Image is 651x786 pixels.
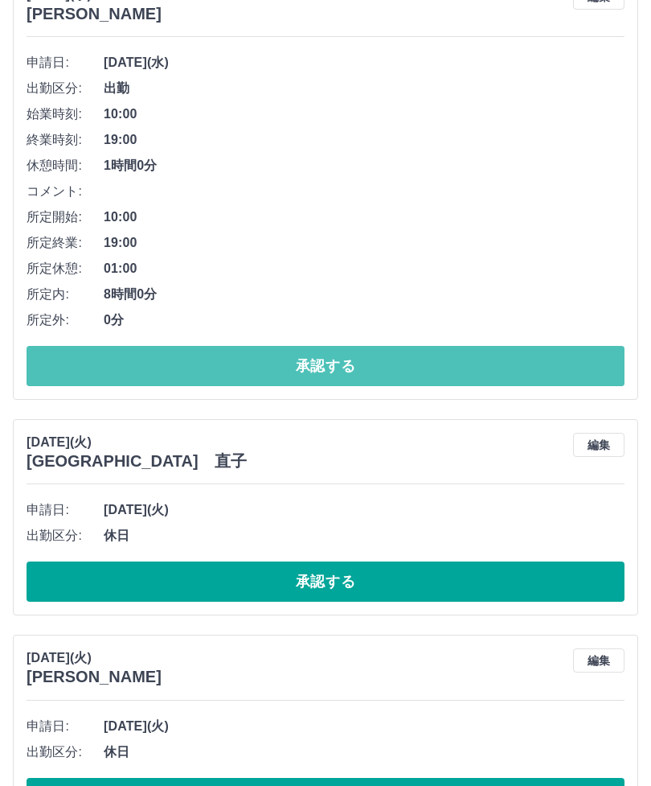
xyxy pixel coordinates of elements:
[104,234,624,253] span: 19:00
[104,208,624,228] span: 10:00
[104,80,624,99] span: 出勤
[104,157,624,176] span: 1時間0分
[104,260,624,279] span: 01:00
[27,54,104,73] span: 申請日:
[27,80,104,99] span: 出勤区分:
[27,286,104,305] span: 所定内:
[27,260,104,279] span: 所定休憩:
[27,183,104,202] span: コメント:
[573,434,624,458] button: 編集
[27,347,624,387] button: 承認する
[27,527,104,546] span: 出勤区分:
[27,311,104,331] span: 所定外:
[27,501,104,521] span: 申請日:
[27,649,162,669] p: [DATE](火)
[27,453,247,471] h3: [GEOGRAPHIC_DATA] 直子
[104,743,624,763] span: 休日
[27,234,104,253] span: 所定終業:
[27,208,104,228] span: 所定開始:
[104,311,624,331] span: 0分
[27,131,104,150] span: 終業時刻:
[27,669,162,687] h3: [PERSON_NAME]
[27,562,624,603] button: 承認する
[104,718,624,737] span: [DATE](火)
[104,131,624,150] span: 19:00
[104,54,624,73] span: [DATE](水)
[27,6,162,24] h3: [PERSON_NAME]
[573,649,624,673] button: 編集
[104,501,624,521] span: [DATE](火)
[104,286,624,305] span: 8時間0分
[104,527,624,546] span: 休日
[27,434,247,453] p: [DATE](火)
[104,105,624,125] span: 10:00
[27,718,104,737] span: 申請日:
[27,157,104,176] span: 休憩時間:
[27,105,104,125] span: 始業時刻:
